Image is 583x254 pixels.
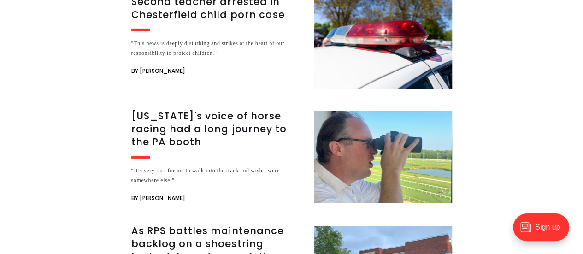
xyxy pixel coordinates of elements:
[505,209,583,254] iframe: portal-trigger
[314,111,452,203] img: Virginia's voice of horse racing had a long journey to the PA booth
[131,39,303,58] div: "This news is deeply disturbing and strikes at the heart of our responsibility to protect children."
[131,166,303,185] div: “It’s very rare for me to walk into the track and wish I were somewhere else.”
[131,65,185,77] span: By [PERSON_NAME]
[131,111,452,204] a: [US_STATE]'s voice of horse racing had a long journey to the PA booth “It’s very rare for me to w...
[131,110,303,148] h3: [US_STATE]'s voice of horse racing had a long journey to the PA booth
[131,193,185,204] span: By [PERSON_NAME]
